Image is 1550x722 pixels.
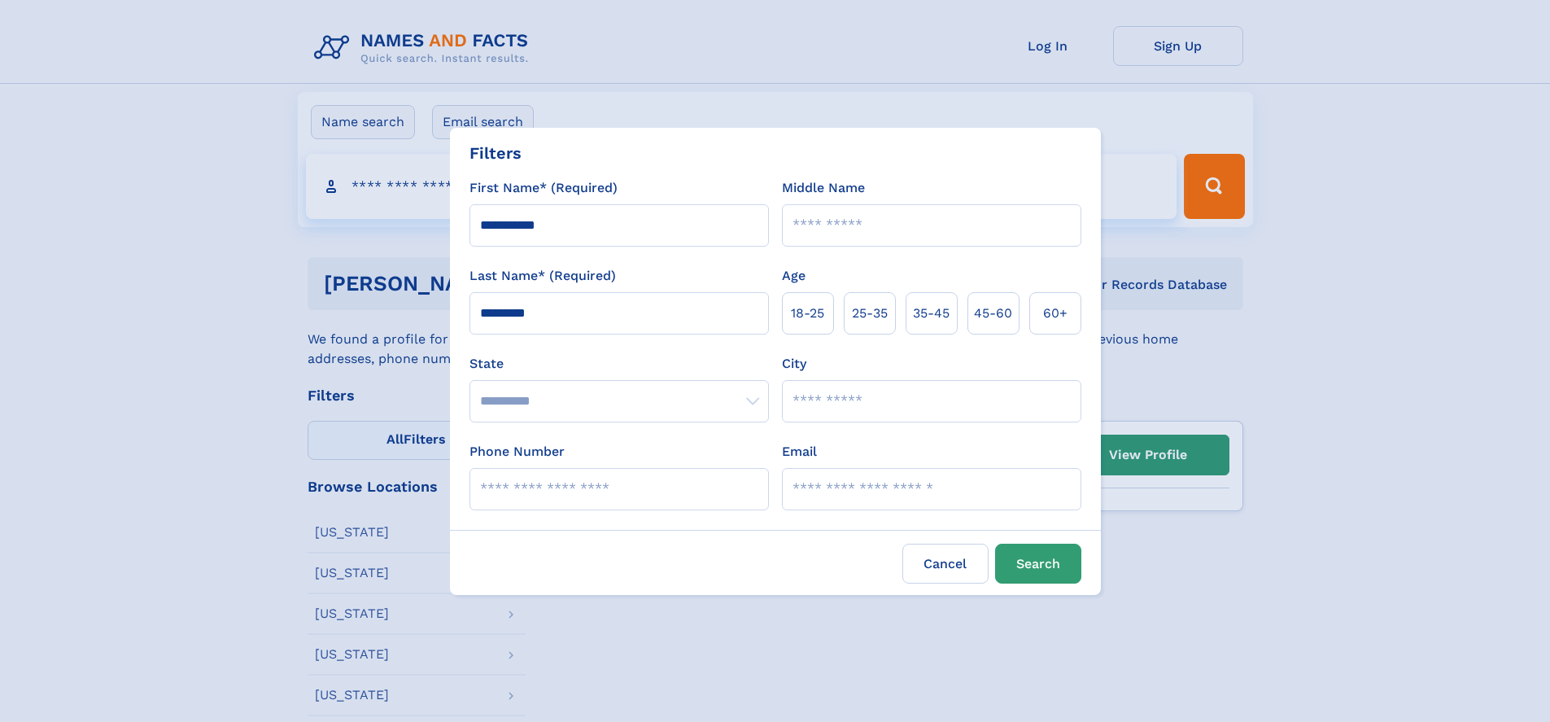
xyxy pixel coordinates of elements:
[469,266,616,286] label: Last Name* (Required)
[469,442,565,462] label: Phone Number
[974,304,1012,323] span: 45‑60
[469,354,769,374] label: State
[995,544,1081,584] button: Search
[852,304,888,323] span: 25‑35
[782,354,806,374] label: City
[1043,304,1068,323] span: 60+
[782,442,817,462] label: Email
[902,544,989,584] label: Cancel
[469,178,618,198] label: First Name* (Required)
[469,141,522,165] div: Filters
[782,178,865,198] label: Middle Name
[791,304,824,323] span: 18‑25
[782,266,806,286] label: Age
[913,304,950,323] span: 35‑45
